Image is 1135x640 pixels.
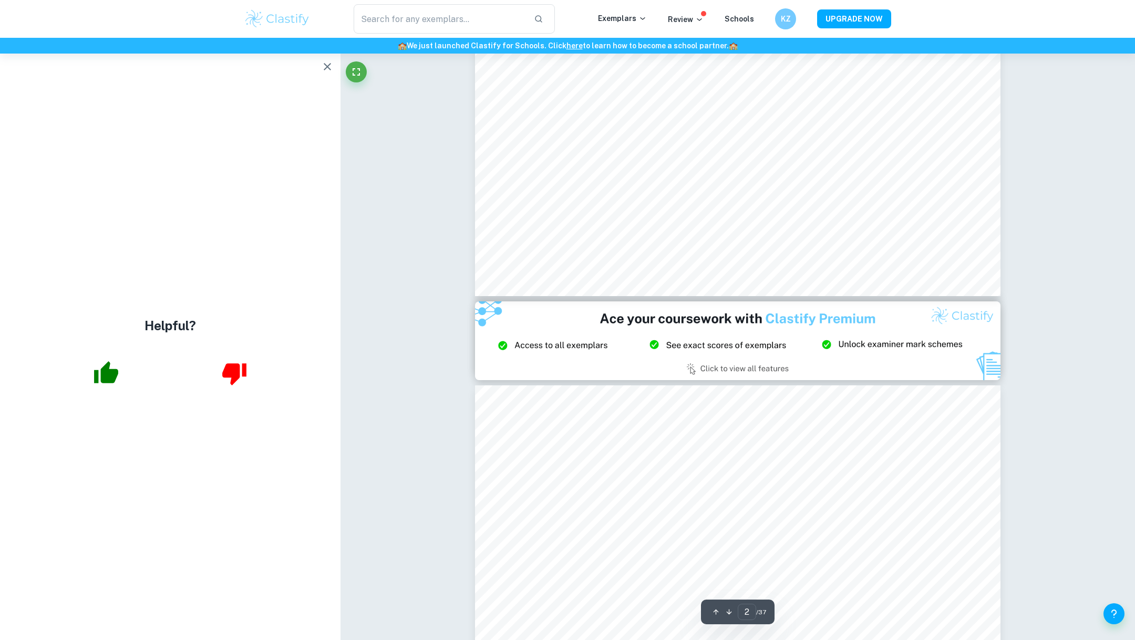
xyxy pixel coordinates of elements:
button: Fullscreen [346,61,367,82]
h6: We just launched Clastify for Schools. Click to learn how to become a school partner. [2,40,1133,51]
a: here [566,41,583,50]
input: Search for any exemplars... [354,4,525,34]
button: UPGRADE NOW [817,9,891,28]
a: Schools [725,15,754,23]
p: Review [668,14,704,25]
h4: Helpful? [145,316,196,335]
img: Clastify logo [244,8,311,29]
img: Ad [475,301,1000,380]
span: / 37 [756,607,766,617]
button: Help and Feedback [1103,603,1124,624]
p: Exemplars [598,13,647,24]
button: KZ [775,8,796,29]
span: 🏫 [398,41,407,50]
span: 🏫 [729,41,738,50]
h6: KZ [780,13,792,25]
